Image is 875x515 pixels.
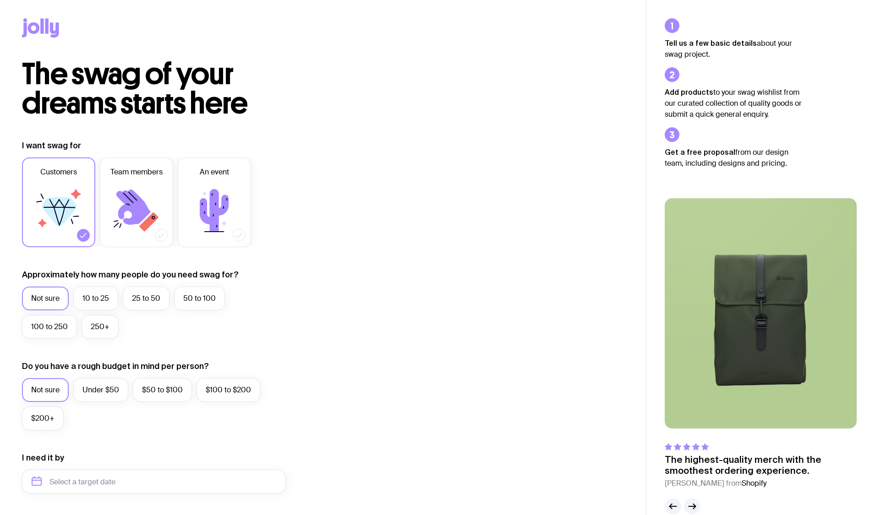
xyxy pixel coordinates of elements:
[665,38,802,60] p: about your swag project.
[73,287,118,310] label: 10 to 25
[665,39,757,47] strong: Tell us a few basic details
[665,146,802,169] p: from our design team, including designs and pricing.
[22,470,286,493] input: Select a target date
[110,167,163,178] span: Team members
[22,269,239,280] label: Approximately how many people do you need swag for?
[82,315,119,339] label: 250+
[123,287,170,310] label: 25 to 50
[22,56,248,121] span: The swag of your dreams starts here
[200,167,229,178] span: An event
[40,167,77,178] span: Customers
[22,315,77,339] label: 100 to 250
[22,140,81,151] label: I want swag for
[22,287,69,310] label: Not sure
[22,452,64,463] label: I need it by
[665,87,802,120] p: to your swag wishlist from our curated collection of quality goods or submit a quick general enqu...
[197,378,260,402] label: $100 to $200
[665,148,735,156] strong: Get a free proposal
[73,378,128,402] label: Under $50
[742,478,766,488] span: Shopify
[22,407,64,430] label: $200+
[133,378,192,402] label: $50 to $100
[665,454,857,476] p: The highest-quality merch with the smoothest ordering experience.
[22,378,69,402] label: Not sure
[665,478,857,489] cite: [PERSON_NAME] from
[174,287,225,310] label: 50 to 100
[665,88,713,96] strong: Add products
[22,361,209,372] label: Do you have a rough budget in mind per person?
